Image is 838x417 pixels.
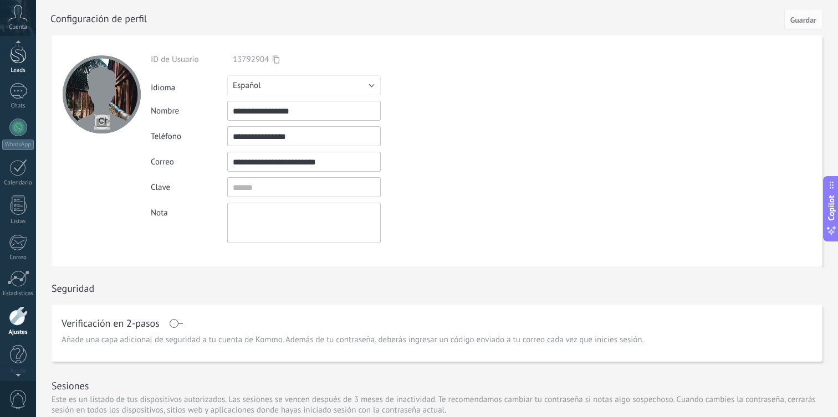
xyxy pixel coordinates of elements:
[2,329,34,336] div: Ajustes
[2,102,34,110] div: Chats
[151,54,227,65] div: ID de Usuario
[151,203,227,218] div: Nota
[62,319,160,328] h1: Verificación en 2-pasos
[2,67,34,74] div: Leads
[151,157,227,167] div: Correo
[233,80,261,91] span: Español
[790,16,816,24] span: Guardar
[784,9,822,30] button: Guardar
[52,282,94,295] h1: Seguridad
[233,54,269,65] span: 13792904
[9,24,27,31] span: Cuenta
[227,75,381,95] button: Español
[2,218,34,225] div: Listas
[2,290,34,297] div: Estadísticas
[151,131,227,142] div: Teléfono
[62,334,644,346] span: Añade una capa adicional de seguridad a tu cuenta de Kommo. Además de tu contraseña, deberás ingr...
[2,254,34,261] div: Correo
[52,379,89,392] h1: Sesiones
[2,179,34,187] div: Calendario
[2,140,34,150] div: WhatsApp
[151,78,227,93] div: Idioma
[826,195,837,220] span: Copilot
[52,394,822,415] p: Este es un listado de tus dispositivos autorizados. Las sesiones se vencen después de 3 meses de ...
[151,182,227,193] div: Clave
[151,106,227,116] div: Nombre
